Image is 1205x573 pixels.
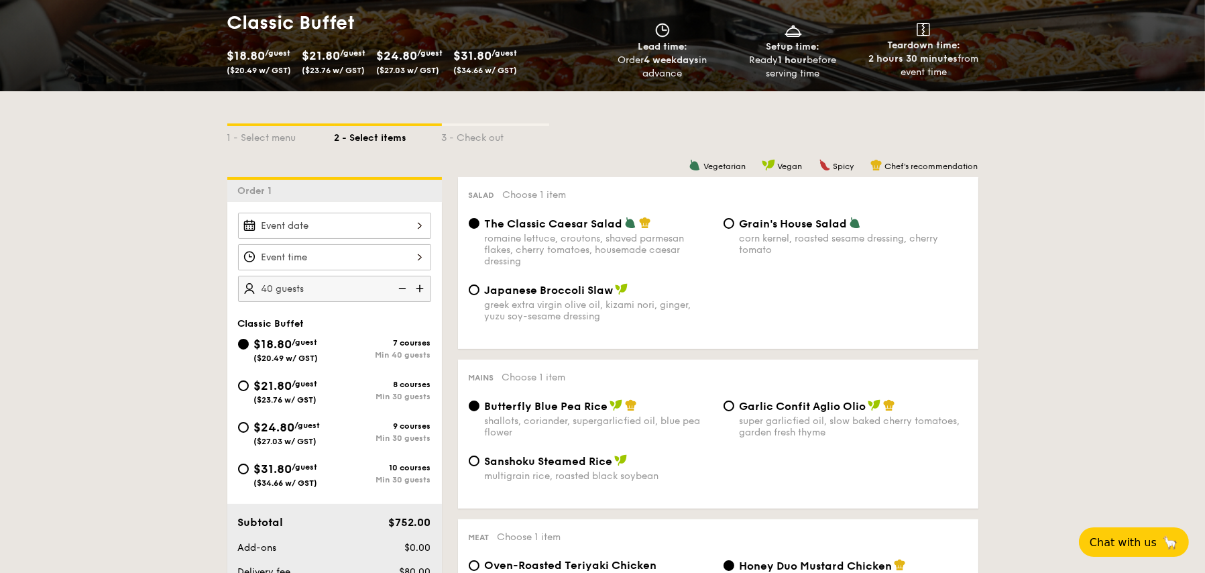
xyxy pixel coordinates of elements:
[724,401,734,411] input: Garlic Confit Aglio Oliosuper garlicfied oil, slow baked cherry tomatoes, garden fresh thyme
[227,66,292,75] span: ($20.49 w/ GST)
[254,462,292,476] span: $31.80
[335,433,431,443] div: Min 30 guests
[724,218,734,229] input: Grain's House Saladcorn kernel, roasted sesame dressing, cherry tomato
[469,218,479,229] input: The Classic Caesar Saladromaine lettuce, croutons, shaved parmesan flakes, cherry tomatoes, house...
[485,559,657,572] span: Oven-Roasted Teriyaki Chicken
[292,462,318,472] span: /guest
[469,284,479,295] input: Japanese Broccoli Slawgreek extra virgin olive oil, kizami nori, ginger, yuzu soy-sesame dressing
[469,401,479,411] input: Butterfly Blue Pea Riceshallots, coriander, supergarlicfied oil, blue pea flower
[733,54,853,81] div: Ready before serving time
[469,560,479,571] input: Oven-Roasted Teriyaki Chickenhouse-blend teriyaki sauce, baby bok choy, king oyster and shiitake ...
[883,399,895,411] img: icon-chef-hat.a58ddaea.svg
[335,338,431,348] div: 7 courses
[610,399,623,411] img: icon-vegan.f8ff3823.svg
[238,542,277,554] span: Add-ons
[603,54,723,81] div: Order in advance
[302,48,341,63] span: $21.80
[238,213,431,239] input: Event date
[238,422,249,433] input: $24.80/guest($27.03 w/ GST)9 coursesMin 30 guests
[819,159,831,171] img: icon-spicy.37a8142b.svg
[266,48,291,58] span: /guest
[1090,536,1157,549] span: Chat with us
[254,478,318,488] span: ($34.66 w/ GST)
[254,378,292,393] span: $21.80
[469,456,479,466] input: Sanshoku Steamed Ricemultigrain rice, roasted black soybean
[335,392,431,401] div: Min 30 guests
[917,23,930,36] img: icon-teardown.65201eee.svg
[740,233,968,256] div: corn kernel, roasted sesame dressing, cherry tomato
[485,400,608,413] span: Butterfly Blue Pea Rice
[1162,535,1178,550] span: 🦙
[740,400,866,413] span: Garlic Confit Aglio Olio
[834,162,854,171] span: Spicy
[295,421,321,430] span: /guest
[335,421,431,431] div: 9 courses
[762,159,775,171] img: icon-vegan.f8ff3823.svg
[469,191,495,200] span: Salad
[404,542,431,554] span: $0.00
[689,159,701,171] img: icon-vegetarian.fe4039eb.svg
[388,516,431,529] span: $752.00
[302,66,365,75] span: ($23.76 w/ GST)
[778,162,803,171] span: Vegan
[868,399,881,411] img: icon-vegan.f8ff3823.svg
[227,11,597,35] h1: Classic Buffet
[238,380,249,391] input: $21.80/guest($23.76 w/ GST)8 coursesMin 30 guests
[418,48,443,58] span: /guest
[1079,527,1189,557] button: Chat with us🦙
[503,189,567,201] span: Choose 1 item
[614,454,628,466] img: icon-vegan.f8ff3823.svg
[442,126,549,145] div: 3 - Check out
[238,185,278,197] span: Order 1
[238,464,249,474] input: $31.80/guest($34.66 w/ GST)10 coursesMin 30 guests
[254,354,319,363] span: ($20.49 w/ GST)
[469,373,494,382] span: Mains
[868,53,958,64] strong: 2 hours 30 minutes
[638,41,687,52] span: Lead time:
[849,217,861,229] img: icon-vegetarian.fe4039eb.svg
[485,470,713,482] div: multigrain rice, roasted black soybean
[870,159,882,171] img: icon-chef-hat.a58ddaea.svg
[292,379,318,388] span: /guest
[238,318,304,329] span: Classic Buffet
[254,437,317,446] span: ($27.03 w/ GST)
[335,350,431,360] div: Min 40 guests
[703,162,746,171] span: Vegetarian
[783,23,803,38] img: icon-dish.430c3a2e.svg
[238,339,249,350] input: $18.80/guest($20.49 w/ GST)7 coursesMin 40 guests
[498,531,561,543] span: Choose 1 item
[652,23,673,38] img: icon-clock.2db775ea.svg
[254,420,295,435] span: $24.80
[502,372,566,383] span: Choose 1 item
[864,52,984,79] div: from event time
[454,48,492,63] span: $31.80
[254,395,317,405] span: ($23.76 w/ GST)
[625,399,637,411] img: icon-chef-hat.a58ddaea.svg
[644,54,699,66] strong: 4 weekdays
[740,217,848,230] span: Grain's House Salad
[469,533,490,542] span: Meat
[885,162,978,171] span: Chef's recommendation
[341,48,366,58] span: /guest
[766,41,820,52] span: Setup time:
[740,560,893,572] span: Honey Duo Mustard Chicken
[335,475,431,484] div: Min 30 guests
[335,126,442,145] div: 2 - Select items
[639,217,651,229] img: icon-chef-hat.a58ddaea.svg
[485,455,613,468] span: Sanshoku Steamed Rice
[740,415,968,438] div: super garlicfied oil, slow baked cherry tomatoes, garden fresh thyme
[238,516,284,529] span: Subtotal
[887,40,960,51] span: Teardown time:
[485,415,713,438] div: shallots, coriander, supergarlicfied oil, blue pea flower
[254,337,292,352] span: $18.80
[227,126,335,145] div: 1 - Select menu
[485,284,614,297] span: Japanese Broccoli Slaw
[238,276,431,302] input: Number of guests
[779,54,807,66] strong: 1 hour
[227,48,266,63] span: $18.80
[377,48,418,63] span: $24.80
[894,559,906,571] img: icon-chef-hat.a58ddaea.svg
[454,66,518,75] span: ($34.66 w/ GST)
[377,66,440,75] span: ($27.03 w/ GST)
[335,463,431,472] div: 10 courses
